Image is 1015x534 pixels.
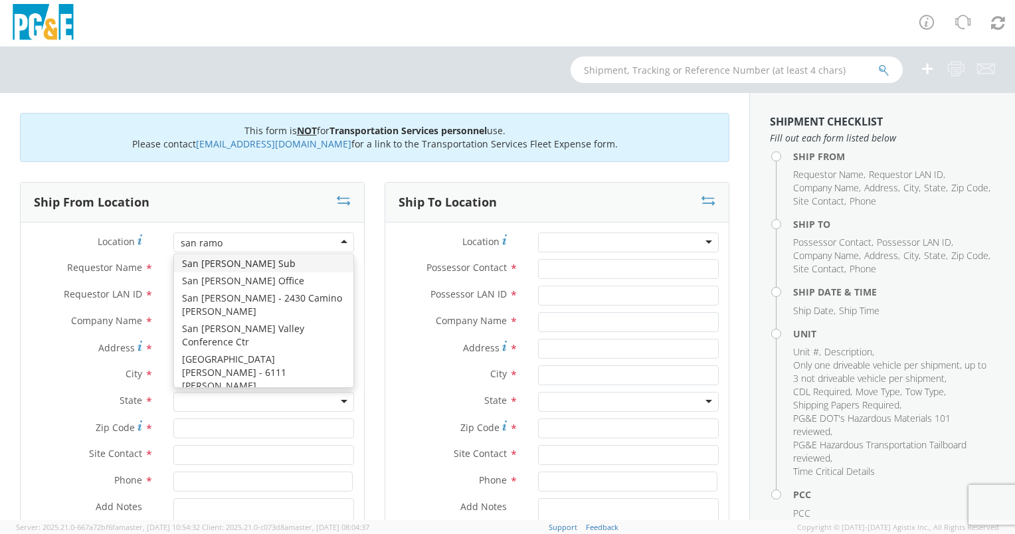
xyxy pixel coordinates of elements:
li: , [951,181,990,195]
strong: Shipment Checklist [770,114,883,129]
div: San [PERSON_NAME] Sub [174,255,353,272]
span: City [126,367,142,380]
span: Phone [850,195,876,207]
span: CDL Required [793,385,850,398]
li: , [864,249,900,262]
li: , [924,249,948,262]
span: Client: 2025.21.0-c073d8a [202,522,369,532]
span: Time Critical Details [793,465,875,478]
a: Feedback [586,522,618,532]
span: City [490,367,507,380]
span: Site Contact [454,447,507,460]
span: Company Name [436,314,507,327]
a: [EMAIL_ADDRESS][DOMAIN_NAME] [196,137,351,150]
li: , [924,181,948,195]
h4: Ship Date & Time [793,287,995,297]
span: Company Name [71,314,142,327]
li: , [903,249,921,262]
span: State [924,181,946,194]
span: master, [DATE] 10:54:32 [119,522,200,532]
span: Move Type [856,385,900,398]
span: Address [864,181,898,194]
span: City [903,181,919,194]
span: Requestor LAN ID [64,288,142,300]
li: , [793,345,821,359]
a: Support [549,522,577,532]
li: , [793,181,861,195]
li: , [905,385,946,399]
span: State [924,249,946,262]
span: Description [824,345,872,358]
span: Unit # [793,345,819,358]
b: Transportation Services personnel [329,124,487,137]
div: San [PERSON_NAME] - 2430 Camino [PERSON_NAME] [174,290,353,320]
span: Requestor Name [67,261,142,274]
span: Company Name [793,181,859,194]
li: , [793,438,992,465]
li: , [793,262,846,276]
div: [GEOGRAPHIC_DATA][PERSON_NAME] - 6111 [PERSON_NAME][GEOGRAPHIC_DATA] [174,351,353,408]
span: Zip Code [951,181,988,194]
span: Address [98,341,135,354]
li: , [869,168,945,181]
h3: Ship From Location [34,196,149,209]
span: Copyright © [DATE]-[DATE] Agistix Inc., All Rights Reserved [797,522,999,533]
span: Company Name [793,249,859,262]
div: San [PERSON_NAME] Office [174,272,353,290]
span: Phone [114,474,142,486]
span: Requestor Name [793,168,864,181]
span: Location [98,235,135,248]
span: Fill out each form listed below [770,132,995,145]
li: , [864,181,900,195]
h4: Ship From [793,151,995,161]
span: State [484,394,507,406]
div: San [PERSON_NAME] Valley Conference Ctr [174,320,353,351]
span: State [120,394,142,406]
span: PCC [793,507,810,519]
span: Zip Code [96,421,135,434]
img: pge-logo-06675f144f4cfa6a6814.png [10,4,76,43]
u: NOT [297,124,317,137]
li: , [903,181,921,195]
span: Shipping Papers Required [793,399,899,411]
h4: Unit [793,329,995,339]
span: Requestor LAN ID [869,168,943,181]
li: , [793,249,861,262]
span: PG&E Hazardous Transportation Tailboard reviewed [793,438,967,464]
span: Add Notes [96,500,142,513]
li: , [793,412,992,438]
span: Address [864,249,898,262]
span: Add Notes [460,500,507,513]
span: Location [462,235,500,248]
span: Only one driveable vehicle per shipment, up to 3 not driveable vehicle per shipment [793,359,986,385]
span: Zip Code [951,249,988,262]
li: , [824,345,874,359]
li: , [793,385,852,399]
span: Zip Code [460,421,500,434]
input: Shipment, Tracking or Reference Number (at least 4 chars) [571,56,903,83]
span: City [903,249,919,262]
span: Ship Date [793,304,834,317]
li: , [793,195,846,208]
span: Site Contact [89,447,142,460]
span: Site Contact [793,262,844,275]
span: Possessor Contact [426,261,507,274]
li: , [793,304,836,317]
span: Possessor LAN ID [877,236,951,248]
li: , [877,236,953,249]
span: Possessor LAN ID [430,288,507,300]
li: , [793,236,874,249]
span: Phone [479,474,507,486]
li: , [793,359,992,385]
div: This form is for use. Please contact for a link to the Transportation Services Fleet Expense form. [20,113,729,162]
span: Server: 2025.21.0-667a72bf6fa [16,522,200,532]
h4: Ship To [793,219,995,229]
li: , [793,168,866,181]
li: , [793,399,901,412]
span: Site Contact [793,195,844,207]
span: Possessor Contact [793,236,872,248]
span: Tow Type [905,385,944,398]
span: Ship Time [839,304,879,317]
h3: Ship To Location [399,196,497,209]
span: master, [DATE] 08:04:37 [288,522,369,532]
